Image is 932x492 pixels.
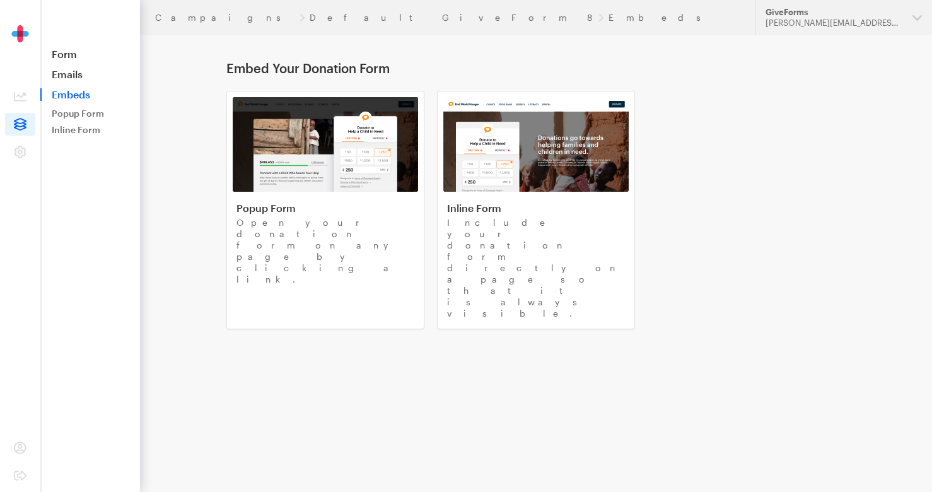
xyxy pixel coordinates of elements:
[766,18,902,28] div: [PERSON_NAME][EMAIL_ADDRESS][DOMAIN_NAME]
[310,13,593,23] a: Default GiveForm 8
[447,217,625,319] p: Include your donation form directly on a page so that it is always visible.
[40,48,140,61] a: Form
[47,122,135,138] a: Inline Form
[40,68,140,81] a: Emails
[447,202,625,214] h4: Inline Form
[443,97,629,192] img: inline-form-71fcfff58df17d31bfcfba5f3ad4030f01664eead505184072cc27d148d156ed.png
[155,13,294,23] a: Campaigns
[226,91,424,329] a: Popup Form Open your donation form on any page by clicking a link.
[47,106,135,121] a: Popup Form
[236,217,414,285] p: Open your donation form on any page by clicking a link.
[766,7,902,18] div: GiveForms
[437,91,635,329] a: Inline Form Include your donation form directly on a page so that it is always visible.
[236,202,414,214] h4: Popup Form
[233,97,418,192] img: popup-form-5b4acd790b338fb362b038d5767f041f74c8b6526b41900b6d4ddf6372801506.png
[226,61,846,76] h1: Embed Your Donation Form
[40,88,140,101] span: Embeds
